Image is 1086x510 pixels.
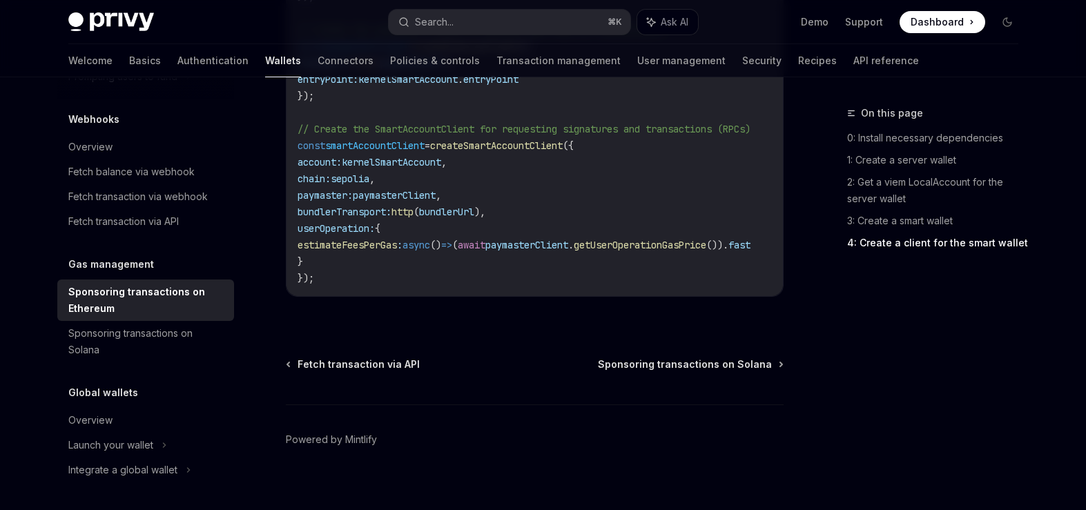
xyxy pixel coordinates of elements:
[369,173,375,185] span: ,
[390,44,480,77] a: Policies & controls
[389,10,630,35] button: Search...⌘K
[298,272,314,284] span: });
[318,44,374,77] a: Connectors
[563,139,574,152] span: ({
[298,189,353,202] span: paymaster:
[911,15,964,29] span: Dashboard
[847,171,1029,210] a: 2: Get a viem LocalAccount for the server wallet
[68,164,195,180] div: Fetch balance via webhook
[598,357,772,371] span: Sponsoring transactions on Solana
[68,284,226,317] div: Sponsoring transactions on Ethereum
[845,15,883,29] a: Support
[68,412,113,429] div: Overview
[358,73,458,86] span: kernelSmartAccount
[298,222,375,235] span: userOperation:
[68,462,177,478] div: Integrate a global wallet
[342,156,441,168] span: kernelSmartAccount
[458,73,463,86] span: .
[853,44,919,77] a: API reference
[298,156,342,168] span: account:
[68,325,226,358] div: Sponsoring transactions on Solana
[742,44,782,77] a: Security
[861,105,923,121] span: On this page
[57,279,234,321] a: Sponsoring transactions on Ethereum
[441,156,447,168] span: ,
[68,12,154,32] img: dark logo
[728,239,750,251] span: fast
[485,239,568,251] span: paymasterClient
[608,17,622,28] span: ⌘ K
[177,44,249,77] a: Authentication
[900,11,985,33] a: Dashboard
[637,44,726,77] a: User management
[419,206,474,218] span: bundlerUrl
[298,206,391,218] span: bundlerTransport:
[331,173,369,185] span: sepolia
[68,111,119,128] h5: Webhooks
[325,139,425,152] span: smartAccountClient
[57,184,234,209] a: Fetch transaction via webhook
[661,15,688,29] span: Ask AI
[68,384,138,401] h5: Global wallets
[57,408,234,433] a: Overview
[425,139,430,152] span: =
[298,239,397,251] span: estimateFeesPerGas
[496,44,621,77] a: Transaction management
[847,149,1029,171] a: 1: Create a server wallet
[298,90,314,102] span: });
[298,139,325,152] span: const
[68,188,208,205] div: Fetch transaction via webhook
[68,213,179,230] div: Fetch transaction via API
[706,239,728,251] span: ()).
[298,173,331,185] span: chain:
[598,357,782,371] a: Sponsoring transactions on Solana
[68,437,153,453] div: Launch your wallet
[286,433,377,447] a: Powered by Mintlify
[298,123,750,135] span: // Create the SmartAccountClient for requesting signatures and transactions (RPCs)
[287,357,420,371] a: Fetch transaction via API
[458,239,485,251] span: await
[637,10,698,35] button: Ask AI
[414,206,419,218] span: (
[397,239,403,251] span: :
[996,11,1018,33] button: Toggle dark mode
[298,73,358,86] span: entryPoint:
[68,44,113,77] a: Welcome
[436,189,441,202] span: ,
[57,321,234,362] a: Sponsoring transactions on Solana
[801,15,828,29] a: Demo
[847,210,1029,232] a: 3: Create a smart wallet
[441,239,452,251] span: =>
[847,232,1029,254] a: 4: Create a client for the smart wallet
[452,239,458,251] span: (
[568,239,574,251] span: .
[391,206,414,218] span: http
[430,239,441,251] span: ()
[57,135,234,159] a: Overview
[474,206,485,218] span: ),
[57,209,234,234] a: Fetch transaction via API
[463,73,518,86] span: entryPoint
[298,255,303,268] span: }
[265,44,301,77] a: Wallets
[798,44,837,77] a: Recipes
[68,256,154,273] h5: Gas management
[57,159,234,184] a: Fetch balance via webhook
[129,44,161,77] a: Basics
[574,239,706,251] span: getUserOperationGasPrice
[68,139,113,155] div: Overview
[375,222,380,235] span: {
[353,189,436,202] span: paymasterClient
[847,127,1029,149] a: 0: Install necessary dependencies
[298,357,420,371] span: Fetch transaction via API
[430,139,563,152] span: createSmartAccountClient
[403,239,430,251] span: async
[415,14,454,30] div: Search...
